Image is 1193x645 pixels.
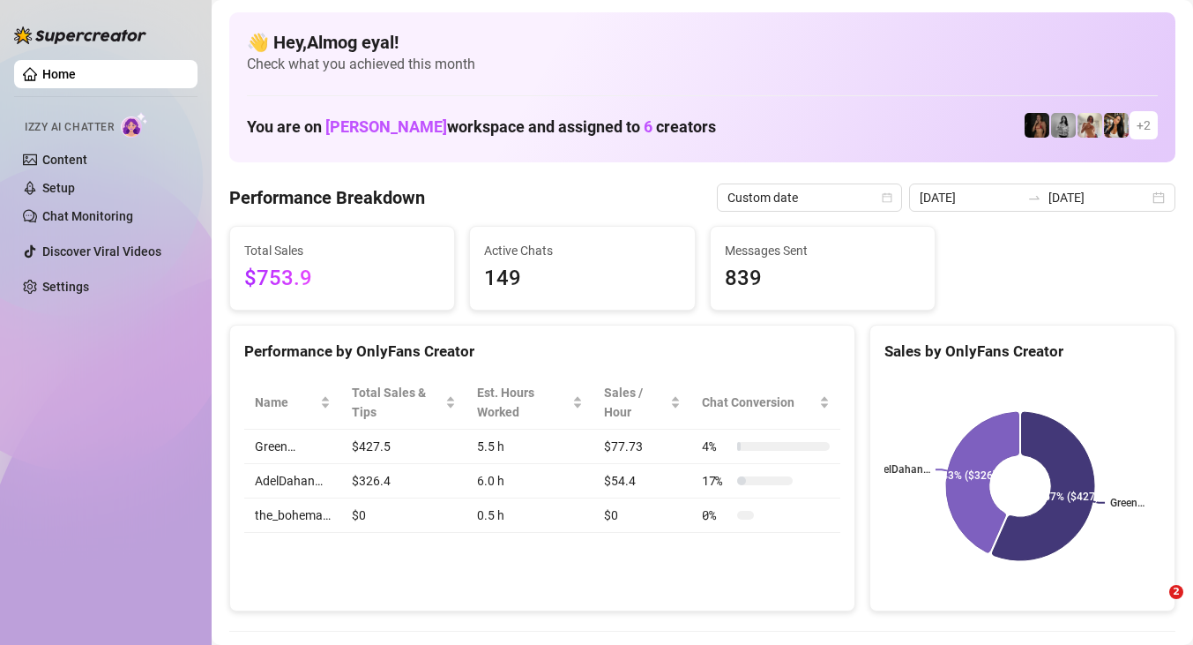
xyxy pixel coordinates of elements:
input: Start date [920,188,1020,207]
span: Name [255,393,317,412]
span: to [1027,191,1041,205]
span: 6 [644,117,652,136]
span: 4 % [702,437,730,456]
img: Green [1077,113,1102,138]
h1: You are on workspace and assigned to creators [247,117,716,137]
td: Green… [244,430,341,464]
span: $753.9 [244,262,440,296]
span: swap-right [1027,191,1041,205]
img: the_bohema [1025,113,1049,138]
h4: 👋 Hey, Almog eyal ! [247,30,1158,55]
span: 839 [725,262,921,296]
img: AI Chatter [121,112,148,138]
span: Izzy AI Chatter [25,119,114,136]
td: 5.5 h [466,430,593,464]
td: $54.4 [593,464,691,499]
span: Total Sales & Tips [352,383,442,422]
td: $427.5 [341,430,466,464]
td: $0 [341,499,466,533]
text: Green… [1110,497,1145,509]
text: AdelDahan… [870,463,930,476]
td: $326.4 [341,464,466,499]
span: 2 [1169,585,1183,599]
th: Name [244,376,341,430]
span: calendar [882,192,892,203]
td: the_bohema… [244,499,341,533]
a: Content [42,153,87,167]
span: Active Chats [484,241,680,260]
h4: Performance Breakdown [229,185,425,210]
span: Chat Conversion [702,393,816,412]
img: AdelDahan [1104,113,1129,138]
span: Messages Sent [725,241,921,260]
span: Check what you achieved this month [247,55,1158,74]
a: Home [42,67,76,81]
td: $0 [593,499,691,533]
input: End date [1048,188,1149,207]
span: 149 [484,262,680,296]
div: Performance by OnlyFans Creator [244,340,840,364]
a: Settings [42,280,89,294]
span: 17 % [702,471,730,491]
img: logo-BBDzfeDw.svg [14,26,146,44]
span: Sales / Hour [604,383,667,422]
td: 6.0 h [466,464,593,499]
span: Custom date [727,184,891,211]
div: Sales by OnlyFans Creator [884,340,1160,364]
a: Setup [42,181,75,195]
th: Chat Conversion [691,376,840,430]
td: AdelDahan… [244,464,341,499]
span: + 2 [1137,116,1151,135]
td: 0.5 h [466,499,593,533]
span: [PERSON_NAME] [325,117,447,136]
div: Est. Hours Worked [477,383,569,422]
a: Discover Viral Videos [42,244,161,259]
iframe: Intercom live chat [1133,585,1175,627]
span: Total Sales [244,241,440,260]
a: Chat Monitoring [42,209,133,223]
th: Total Sales & Tips [341,376,466,430]
td: $77.73 [593,430,691,464]
img: A [1051,113,1076,138]
th: Sales / Hour [593,376,691,430]
span: 0 % [702,506,730,525]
